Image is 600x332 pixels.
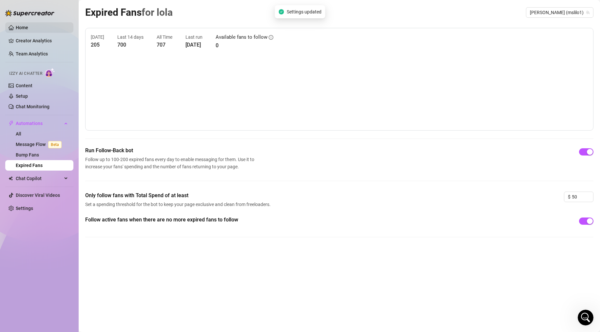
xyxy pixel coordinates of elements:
[7,189,125,196] div: 💰
[85,201,273,208] span: Set a spending threshold for the bot to keep your page exclusive and clean from freeloaders.
[142,7,173,18] span: for lola
[157,33,172,41] article: All Time
[45,68,55,77] img: AI Chatter
[103,3,115,15] button: Expand window
[185,41,203,49] article: [DATE]
[530,8,590,17] span: lola (mslilo1)
[287,8,321,15] span: Settings updated
[16,193,60,198] a: Discover Viral Videos
[7,189,46,195] b: Super Mass! 🌟
[82,151,97,156] span: [DATE]
[85,5,173,20] article: Expired Fans
[85,216,273,224] span: Follow active fans when there are no more expired fans to follow
[85,192,273,199] span: Only follow fans with Total Spend of at least
[16,25,28,30] a: Home
[16,93,28,99] a: Setup
[5,10,54,16] img: logo-BBDzfeDw.svg
[85,156,257,170] span: Follow up to 100-200 expired fans every day to enable messaging for them. Use it to increase your...
[9,121,14,126] span: thunderbolt
[7,150,14,157] img: Profile image for Ella
[9,176,13,181] img: Chat Copilot
[16,152,39,157] a: Bump Fans
[279,9,284,14] span: check-circle
[269,35,273,40] span: info-circle
[117,41,144,49] article: 700
[16,118,62,129] span: Automations
[16,83,32,88] a: Content
[7,106,125,143] h1: Super Mass, Dark Mode, Message Library & Bump Improvements
[16,131,21,136] a: All
[572,192,593,202] input: 0.00
[16,51,48,56] a: Team Analytics
[216,41,273,50] article: 0
[41,151,76,157] span: [PERSON_NAME]
[85,147,257,155] span: Run Follow-Back bot
[157,41,172,49] article: 707
[16,104,49,109] a: Chat Monitoring
[7,176,125,184] h2: New Stuff! 📦
[57,4,76,14] h1: News
[7,201,125,229] div: We heard your feedback and added Super Mass to the Desktop app! Many of you asked for this featur...
[48,141,62,148] span: Beta
[586,10,590,14] span: team
[7,98,46,106] div: Feature update
[115,3,127,14] div: Close
[16,206,33,211] a: Settings
[7,164,125,171] div: Hi [PERSON_NAME],
[91,41,104,49] article: 205
[16,142,64,147] a: Message FlowBeta
[185,33,203,41] article: Last run
[18,151,40,157] span: Shared by
[216,33,267,41] article: Available fans to follow
[16,35,68,46] a: Creator Analytics
[117,33,144,41] article: Last 14 days
[4,3,17,15] button: go back
[9,71,42,77] span: Izzy AI Chatter
[16,173,62,184] span: Chat Copilot
[16,163,43,168] a: Expired Fans
[578,310,593,325] iframe: Intercom live chat
[78,151,81,157] span: •
[91,33,104,41] article: [DATE]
